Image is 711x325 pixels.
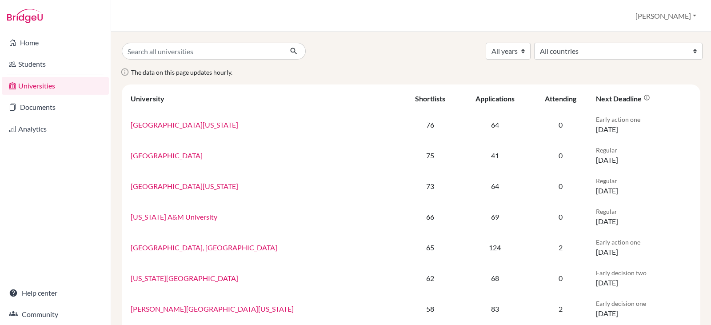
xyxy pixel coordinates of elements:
[401,201,459,232] td: 66
[459,293,531,324] td: 83
[596,145,691,155] p: Regular
[131,243,277,252] a: [GEOGRAPHIC_DATA], [GEOGRAPHIC_DATA]
[531,140,591,171] td: 0
[596,176,691,185] p: Regular
[596,237,691,247] p: Early action one
[2,305,109,323] a: Community
[591,232,697,263] td: [DATE]
[2,34,109,52] a: Home
[459,232,531,263] td: 124
[596,268,691,277] p: Early decision two
[459,140,531,171] td: 41
[631,8,700,24] button: [PERSON_NAME]
[415,94,445,103] div: Shortlists
[2,98,109,116] a: Documents
[459,171,531,201] td: 64
[401,171,459,201] td: 73
[459,201,531,232] td: 69
[596,115,691,124] p: Early action one
[591,171,697,201] td: [DATE]
[401,293,459,324] td: 58
[131,274,238,282] a: [US_STATE][GEOGRAPHIC_DATA]
[459,109,531,140] td: 64
[131,182,238,190] a: [GEOGRAPHIC_DATA][US_STATE]
[531,201,591,232] td: 0
[2,77,109,95] a: Universities
[596,207,691,216] p: Regular
[591,293,697,324] td: [DATE]
[531,109,591,140] td: 0
[591,263,697,293] td: [DATE]
[7,9,43,23] img: Bridge-U
[125,88,401,109] th: University
[131,151,203,160] a: [GEOGRAPHIC_DATA]
[401,140,459,171] td: 75
[591,109,697,140] td: [DATE]
[596,299,691,308] p: Early decision one
[596,94,650,103] div: Next deadline
[531,263,591,293] td: 0
[545,94,576,103] div: Attending
[531,232,591,263] td: 2
[2,55,109,73] a: Students
[122,43,283,60] input: Search all universities
[2,284,109,302] a: Help center
[2,120,109,138] a: Analytics
[131,213,217,221] a: [US_STATE] A&M University
[591,201,697,232] td: [DATE]
[459,263,531,293] td: 68
[401,263,459,293] td: 62
[131,68,232,76] span: The data on this page updates hourly.
[531,171,591,201] td: 0
[401,232,459,263] td: 65
[591,140,697,171] td: [DATE]
[131,305,294,313] a: [PERSON_NAME][GEOGRAPHIC_DATA][US_STATE]
[475,94,515,103] div: Applications
[531,293,591,324] td: 2
[401,109,459,140] td: 76
[131,120,238,129] a: [GEOGRAPHIC_DATA][US_STATE]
